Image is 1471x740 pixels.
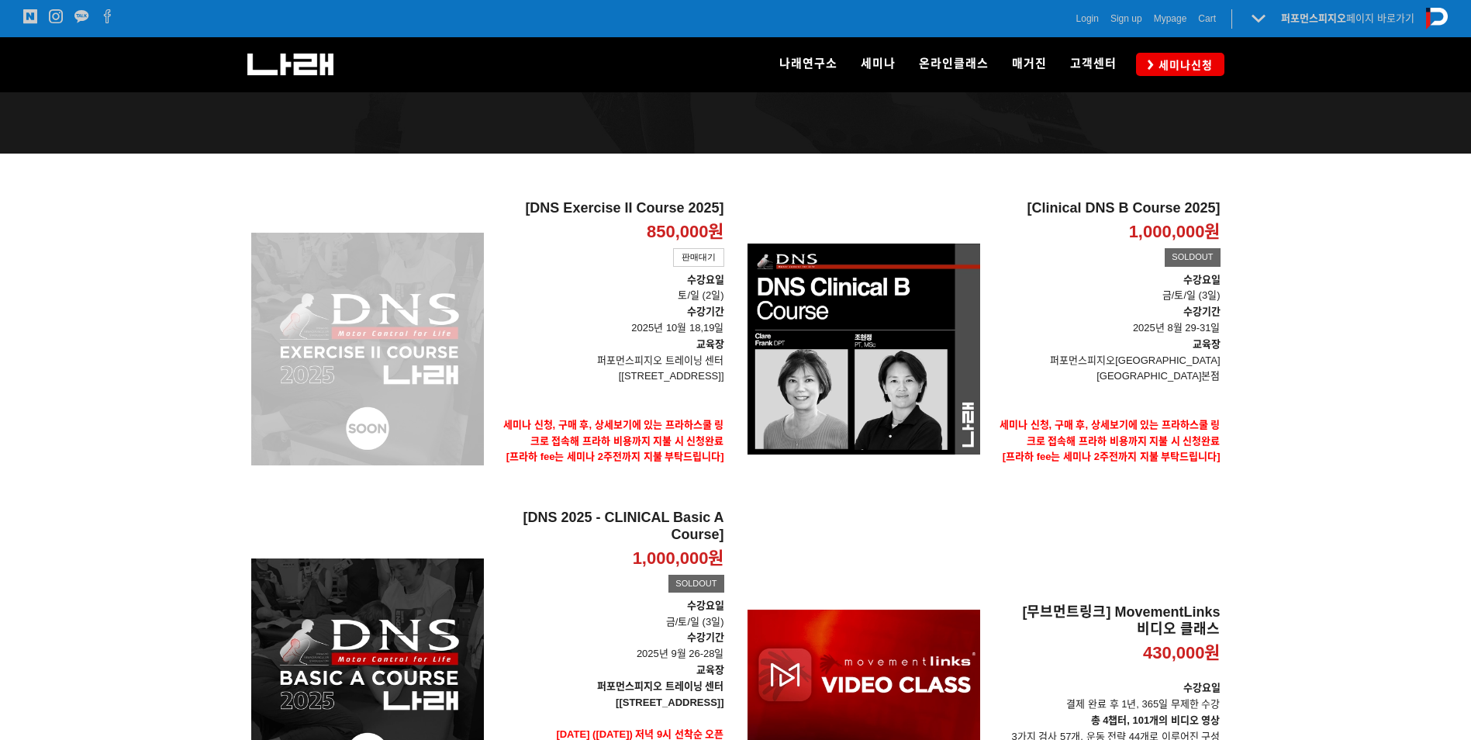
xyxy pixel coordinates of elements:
[919,57,989,71] span: 온라인클래스
[496,200,724,217] h2: [DNS Exercise II Course 2025]
[992,353,1221,386] p: 퍼포먼스피지오[GEOGRAPHIC_DATA] [GEOGRAPHIC_DATA]본점
[696,338,724,350] strong: 교육장
[1165,248,1220,267] div: SOLDOUT
[992,304,1221,337] p: 2025년 8월 29-31일
[1143,642,1221,665] p: 430,000원
[1003,451,1221,462] span: [프라하 fee는 세미나 2주전까지 지불 부탁드립니다]
[597,680,723,692] strong: 퍼포먼스피지오 트레이닝 센터
[503,419,724,447] strong: 세미나 신청, 구매 후, 상세보기에 있는 프라하스쿨 링크로 접속해 프라하 비용까지 지불 시 신청완료
[861,57,896,71] span: 세미나
[496,353,724,369] p: 퍼포먼스피지오 트레이닝 센터
[779,57,837,71] span: 나래연구소
[1058,37,1128,92] a: 고객센터
[992,200,1221,497] a: [Clinical DNS B Course 2025] 1,000,000원 SOLDOUT 수강요일금/토/일 (3일)수강기간 2025년 8월 29-31일교육장퍼포먼스피지오[GEOG...
[1154,57,1213,73] span: 세미나신청
[1198,11,1216,26] a: Cart
[633,548,724,570] p: 1,000,000원
[668,575,723,593] div: SOLDOUT
[1000,419,1221,447] strong: 세미나 신청, 구매 후, 상세보기에 있는 프라하스쿨 링크로 접속해 프라하 비용까지 지불 시 신청완료
[1070,57,1117,71] span: 고객센터
[496,510,724,543] h2: [DNS 2025 - CLINICAL Basic A Course]
[992,604,1221,638] h2: [무브먼트링크] MovementLinks 비디오 클래스
[616,697,723,708] strong: [[STREET_ADDRESS]]
[687,600,724,611] strong: 수강요일
[1183,274,1221,285] strong: 수강요일
[1281,12,1346,24] strong: 퍼포먼스피지오
[673,248,724,267] div: 판매대기
[696,664,724,676] strong: 교육장
[992,288,1221,304] p: 금/토/일 (3일)
[1129,221,1221,244] p: 1,000,000원
[687,631,724,643] strong: 수강기간
[907,37,1000,92] a: 온라인클래스
[496,304,724,337] p: 2025년 10월 18,19일
[1154,11,1187,26] a: Mypage
[496,598,724,631] p: 금/토/일 (3일)
[1281,12,1414,24] a: 퍼포먼스피지오페이지 바로가기
[1000,37,1058,92] a: 매거진
[687,306,724,317] strong: 수강기간
[647,221,724,244] p: 850,000원
[496,200,724,497] a: [DNS Exercise II Course 2025] 850,000원 판매대기 수강요일토/일 (2일)수강기간 2025년 10월 18,19일교육장퍼포먼스피지오 트레이닝 센터[[...
[496,630,724,662] p: 2025년 9월 26-28일
[1091,714,1221,726] strong: 총 4챕터, 101개의 비디오 영상
[496,272,724,305] p: 토/일 (2일)
[1183,682,1221,693] strong: 수강요일
[992,200,1221,217] h2: [Clinical DNS B Course 2025]
[849,37,907,92] a: 세미나
[1193,338,1221,350] strong: 교육장
[506,451,724,462] span: [프라하 fee는 세미나 2주전까지 지불 부탁드립니다]
[1110,11,1142,26] a: Sign up
[687,274,724,285] strong: 수강요일
[992,680,1221,713] p: 결제 완료 후 1년, 365일 무제한 수강
[1136,53,1224,75] a: 세미나신청
[1076,11,1099,26] a: Login
[1012,57,1047,71] span: 매거진
[768,37,849,92] a: 나래연구소
[496,368,724,385] p: [[STREET_ADDRESS]]
[556,728,723,740] span: [DATE] ([DATE]) 저녁 9시 선착순 오픈
[1183,306,1221,317] strong: 수강기간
